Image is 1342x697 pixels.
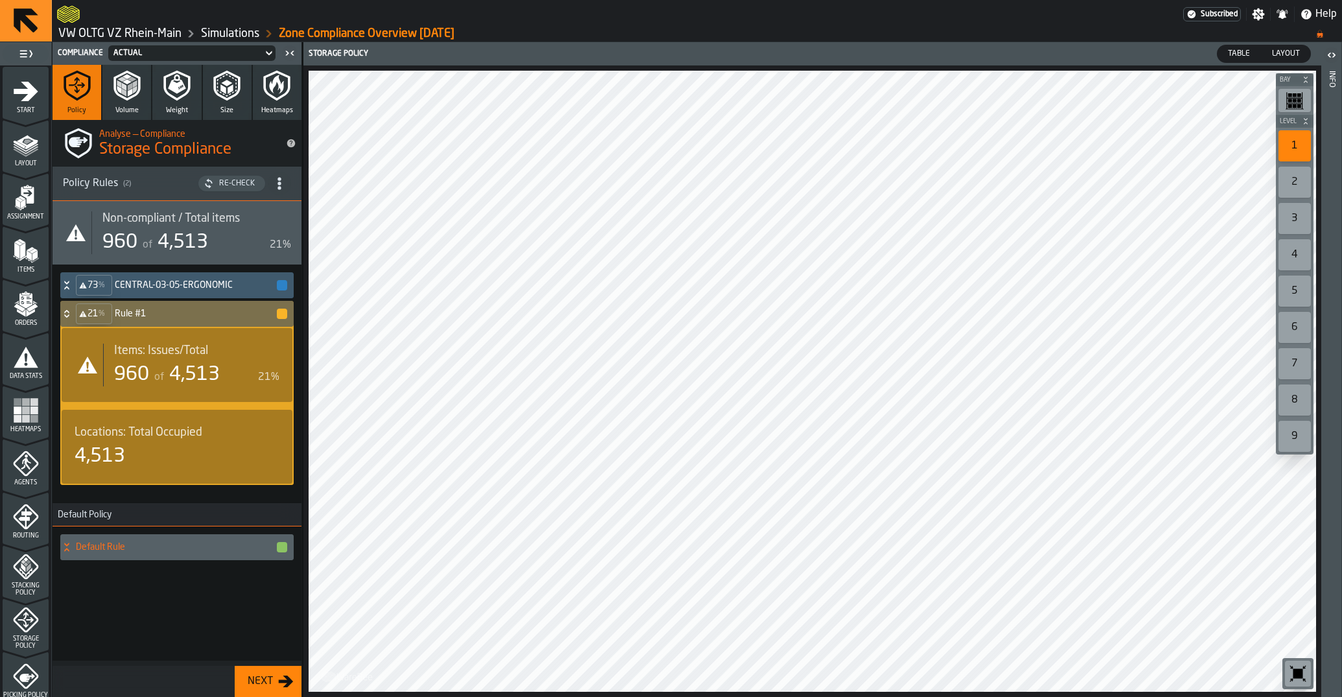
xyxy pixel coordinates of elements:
[1276,128,1313,164] div: button-toolbar-undefined
[99,126,276,139] h2: Sub Title
[3,426,49,433] span: Heatmaps
[1262,45,1310,62] div: thumb
[1276,418,1313,455] div: button-toolbar-undefined
[3,107,49,114] span: Start
[143,240,152,250] span: of
[3,120,49,172] li: menu Layout
[3,279,49,331] li: menu Orders
[1276,200,1313,237] div: button-toolbar-undefined
[1327,68,1336,694] div: Info
[75,445,125,468] div: 4,513
[67,106,86,115] span: Policy
[3,545,49,597] li: menu Stacking Policy
[3,439,49,491] li: menu Agents
[1278,312,1311,343] div: 6
[1278,239,1311,270] div: 4
[1278,130,1311,161] div: 1
[114,344,279,358] div: Title
[306,49,814,58] div: Storage Policy
[1276,346,1313,382] div: button-toolbar-undefined
[53,120,301,167] div: title-Storage Compliance
[1278,203,1311,234] div: 3
[75,425,279,440] div: Title
[102,231,137,254] div: 960
[115,309,276,319] h4: Rule #1
[115,280,276,290] h4: CENTRAL-03-05-ERGONOMIC
[1223,48,1255,60] span: Table
[53,510,112,520] span: Default Policy
[123,180,131,188] span: ( 2 )
[1201,10,1238,19] span: Subscribed
[58,27,182,41] a: link-to-/wh/i/44979e6c-6f66-405e-9874-c1e29f02a54a
[201,27,259,41] a: link-to-/wh/i/44979e6c-6f66-405e-9874-c1e29f02a54a
[3,333,49,384] li: menu Data Stats
[64,333,290,397] div: stat-Items: Issues/Total
[75,425,202,440] span: Locations: Total Occupied
[1276,73,1313,86] button: button-
[60,272,288,298] div: CENTRAL-03-05-ERGONOMIC
[53,201,301,265] div: stat-Non-compliant / Total items
[277,309,287,319] button: button-
[3,266,49,274] span: Items
[1278,276,1311,307] div: 5
[88,309,98,319] span: 21
[102,211,291,226] div: Title
[235,666,301,697] button: button-Next
[3,492,49,544] li: menu Routing
[311,663,384,689] a: logo-header
[114,344,208,358] span: Items: Issues/Total
[3,213,49,220] span: Assignment
[1276,273,1313,309] div: button-toolbar-undefined
[279,27,454,41] a: link-to-/wh/i/44979e6c-6f66-405e-9874-c1e29f02a54a/simulations/13b0a4d4-d7c9-4a28-bcd0-326a0047465d
[1276,86,1313,115] div: button-toolbar-undefined
[1276,115,1313,128] button: button-
[113,49,257,58] div: DropdownMenuValue-8be1462f-8aa4-4233-97c1-f1558b63bdaf
[270,237,291,253] div: 21%
[1278,384,1311,416] div: 8
[1217,45,1261,63] label: button-switch-multi-Table
[258,370,279,385] div: 21%
[3,635,49,650] span: Storage Policy
[1288,663,1308,684] svg: Reset zoom and position
[261,106,293,115] span: Heatmaps
[88,280,98,290] span: 73
[99,281,105,290] span: %
[1295,6,1342,22] label: button-toggle-Help
[63,176,196,191] div: Policy Rules
[3,45,49,63] label: button-toggle-Toggle Full Menu
[169,365,220,384] span: 4,513
[277,280,287,290] button: button-
[53,503,301,526] h3: title-section-Default Policy
[198,176,265,191] button: button-Re-Check
[1278,421,1311,452] div: 9
[1282,658,1313,689] div: button-toolbar-undefined
[1278,348,1311,379] div: 7
[1261,45,1311,63] label: button-switch-multi-Layout
[53,167,301,201] h3: title-section-[object Object]
[1218,45,1260,62] div: thumb
[3,320,49,327] span: Orders
[57,26,1337,41] nav: Breadcrumb
[99,139,231,160] span: Storage Compliance
[3,67,49,119] li: menu Start
[1277,77,1299,84] span: Bay
[1278,167,1311,198] div: 2
[3,226,49,278] li: menu Items
[1247,8,1270,21] label: button-toggle-Settings
[3,479,49,486] span: Agents
[60,534,288,560] div: Default Rule
[115,106,139,115] span: Volume
[1276,382,1313,418] div: button-toolbar-undefined
[303,42,1321,65] header: Storage Policy
[242,674,278,689] div: Next
[3,598,49,650] li: menu Storage Policy
[1267,48,1305,60] span: Layout
[158,233,208,252] span: 4,513
[154,372,164,383] span: of
[220,106,233,115] span: Size
[58,49,103,58] span: Compliance
[277,542,287,552] button: button-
